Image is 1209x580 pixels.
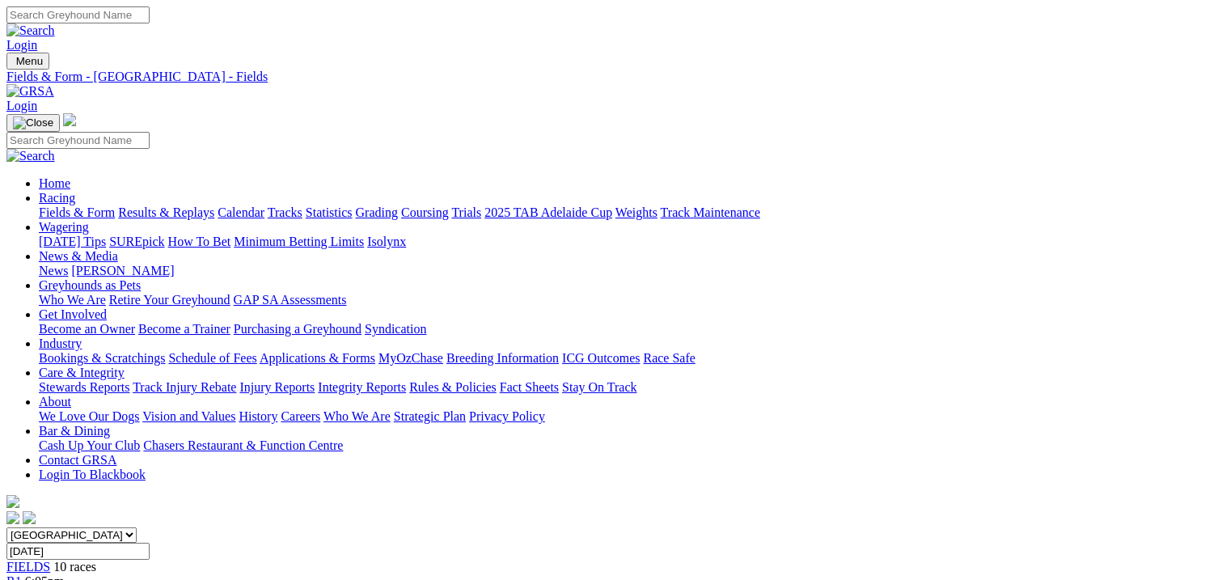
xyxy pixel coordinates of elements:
a: Injury Reports [239,380,315,394]
a: Results & Replays [118,205,214,219]
a: Industry [39,337,82,350]
a: Breeding Information [446,351,559,365]
a: Minimum Betting Limits [234,235,364,248]
a: GAP SA Assessments [234,293,347,307]
a: Track Maintenance [661,205,760,219]
a: Who We Are [323,409,391,423]
img: logo-grsa-white.png [6,495,19,508]
a: Retire Your Greyhound [109,293,230,307]
a: Wagering [39,220,89,234]
img: facebook.svg [6,511,19,524]
a: Contact GRSA [39,453,116,467]
div: Racing [39,205,1203,220]
a: MyOzChase [378,351,443,365]
a: Login [6,99,37,112]
a: Grading [356,205,398,219]
div: Wagering [39,235,1203,249]
div: Bar & Dining [39,438,1203,453]
a: Careers [281,409,320,423]
a: ICG Outcomes [562,351,640,365]
div: Get Involved [39,322,1203,337]
a: Race Safe [643,351,695,365]
a: Bar & Dining [39,424,110,438]
a: Fields & Form - [GEOGRAPHIC_DATA] - Fields [6,70,1203,84]
a: Fact Sheets [500,380,559,394]
a: Coursing [401,205,449,219]
a: Chasers Restaurant & Function Centre [143,438,343,452]
a: [DATE] Tips [39,235,106,248]
a: Get Involved [39,307,107,321]
input: Select date [6,543,150,560]
a: Login To Blackbook [39,468,146,481]
a: Vision and Values [142,409,235,423]
img: Search [6,23,55,38]
a: Privacy Policy [469,409,545,423]
a: Integrity Reports [318,380,406,394]
a: Calendar [218,205,264,219]
a: Weights [615,205,657,219]
img: twitter.svg [23,511,36,524]
button: Toggle navigation [6,114,60,132]
div: About [39,409,1203,424]
a: Applications & Forms [260,351,375,365]
a: Bookings & Scratchings [39,351,165,365]
a: FIELDS [6,560,50,574]
div: Industry [39,351,1203,366]
input: Search [6,6,150,23]
div: News & Media [39,264,1203,278]
a: Cash Up Your Club [39,438,140,452]
a: News & Media [39,249,118,263]
a: Stay On Track [562,380,636,394]
a: Tracks [268,205,302,219]
span: 10 races [53,560,96,574]
img: Close [13,116,53,129]
a: News [39,264,68,277]
span: Menu [16,55,43,67]
a: Home [39,176,70,190]
button: Toggle navigation [6,53,49,70]
div: Care & Integrity [39,380,1203,395]
a: [PERSON_NAME] [71,264,174,277]
a: Schedule of Fees [168,351,256,365]
a: Purchasing a Greyhound [234,322,361,336]
a: Fields & Form [39,205,115,219]
a: Login [6,38,37,52]
a: Who We Are [39,293,106,307]
a: Track Injury Rebate [133,380,236,394]
a: Care & Integrity [39,366,125,379]
a: How To Bet [168,235,231,248]
img: logo-grsa-white.png [63,113,76,126]
div: Greyhounds as Pets [39,293,1203,307]
a: Become an Owner [39,322,135,336]
a: Syndication [365,322,426,336]
a: Strategic Plan [394,409,466,423]
a: Statistics [306,205,353,219]
a: SUREpick [109,235,164,248]
a: Rules & Policies [409,380,497,394]
a: We Love Our Dogs [39,409,139,423]
img: GRSA [6,84,54,99]
a: Stewards Reports [39,380,129,394]
a: About [39,395,71,409]
a: Racing [39,191,75,205]
a: Trials [451,205,481,219]
a: Become a Trainer [138,322,230,336]
a: Isolynx [367,235,406,248]
input: Search [6,132,150,149]
a: Greyhounds as Pets [39,278,141,292]
a: History [239,409,277,423]
a: 2025 TAB Adelaide Cup [484,205,612,219]
img: Search [6,149,55,163]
